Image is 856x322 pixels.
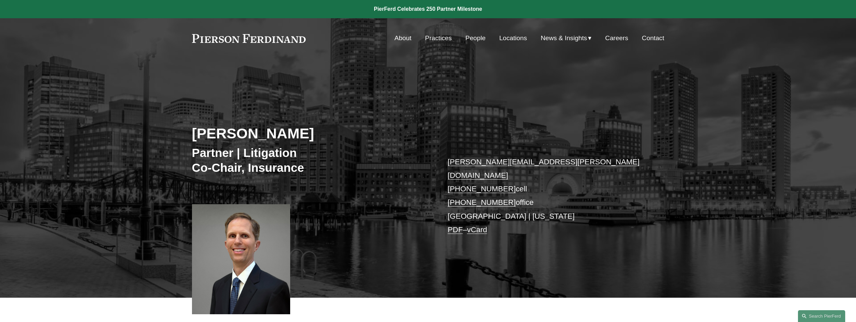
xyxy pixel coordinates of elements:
[192,145,428,175] h3: Partner | Litigation Co-Chair, Insurance
[465,32,486,45] a: People
[541,32,591,45] a: folder dropdown
[798,310,845,322] a: Search this site
[448,158,640,180] a: [PERSON_NAME][EMAIL_ADDRESS][PERSON_NAME][DOMAIN_NAME]
[467,225,487,234] a: vCard
[541,32,587,44] span: News & Insights
[394,32,411,45] a: About
[448,185,516,193] a: [PHONE_NUMBER]
[448,155,644,237] p: cell office [GEOGRAPHIC_DATA] | [US_STATE] –
[642,32,664,45] a: Contact
[499,32,527,45] a: Locations
[192,125,428,142] h2: [PERSON_NAME]
[425,32,452,45] a: Practices
[448,225,463,234] a: PDF
[448,198,516,207] a: [PHONE_NUMBER]
[605,32,628,45] a: Careers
